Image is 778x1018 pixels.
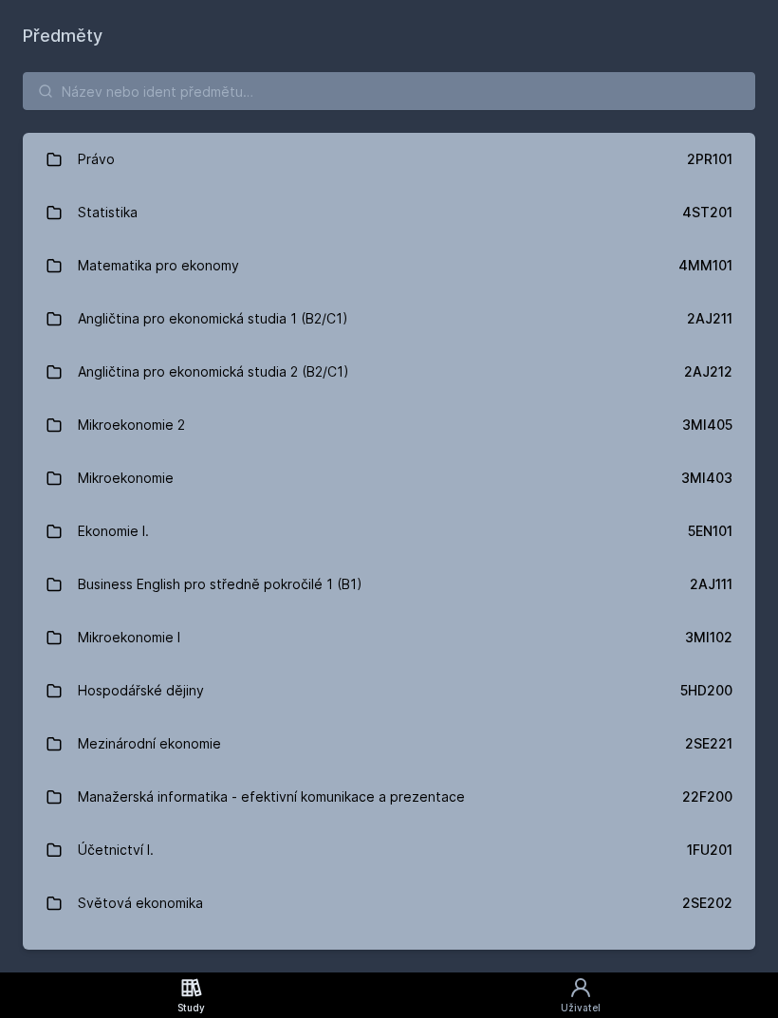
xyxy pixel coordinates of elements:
div: 5EN101 [688,522,732,541]
div: Study [177,1001,205,1015]
a: Statistika 4ST201 [23,186,755,239]
div: 4ST201 [682,203,732,222]
a: Ekonomie I. 5EN101 [23,505,755,558]
div: Mikroekonomie I [78,619,180,657]
div: Ekonomie I. [78,512,149,550]
div: 2SE202 [682,894,732,913]
a: Právo 2PR101 [23,133,755,186]
a: Angličtina pro ekonomická studia 2 (B2/C1) 2AJ212 [23,345,755,398]
div: 2AJ212 [684,362,732,381]
a: Světová ekonomika 2SE202 [23,877,755,930]
div: Angličtina pro ekonomická studia 1 (B2/C1) [78,300,348,338]
div: 1FU201 [687,841,732,860]
h1: Předměty [23,23,755,49]
div: Světová ekonomika [78,884,203,922]
div: 5EN411 [687,947,732,966]
a: Mezinárodní ekonomie 2SE221 [23,717,755,770]
a: Mikroekonomie 3MI403 [23,452,755,505]
div: Právo [78,140,115,178]
a: Angličtina pro ekonomická studia 1 (B2/C1) 2AJ211 [23,292,755,345]
a: Manažerská informatika - efektivní komunikace a prezentace 22F200 [23,770,755,824]
a: Hospodářské dějiny 5HD200 [23,664,755,717]
div: Hospodářské dějiny [78,672,204,710]
div: 3MI405 [682,416,732,435]
div: 5HD200 [680,681,732,700]
div: 2AJ111 [690,575,732,594]
div: Mikroekonomie [78,459,174,497]
div: 2SE221 [685,734,732,753]
div: Manažerská informatika - efektivní komunikace a prezentace [78,778,465,816]
a: Mikroekonomie 2 3MI405 [23,398,755,452]
div: Ekonomie II. [78,937,152,975]
div: Mikroekonomie 2 [78,406,185,444]
input: Název nebo ident předmětu… [23,72,755,110]
a: Business English pro středně pokročilé 1 (B1) 2AJ111 [23,558,755,611]
div: 4MM101 [678,256,732,275]
div: 22F200 [682,787,732,806]
div: Mezinárodní ekonomie [78,725,221,763]
div: Matematika pro ekonomy [78,247,239,285]
div: Angličtina pro ekonomická studia 2 (B2/C1) [78,353,349,391]
div: Uživatel [561,1001,601,1015]
div: Business English pro středně pokročilé 1 (B1) [78,565,362,603]
div: Účetnictví I. [78,831,154,869]
div: 2PR101 [687,150,732,169]
div: 3MI403 [681,469,732,488]
a: Matematika pro ekonomy 4MM101 [23,239,755,292]
div: Statistika [78,194,138,231]
a: Účetnictví I. 1FU201 [23,824,755,877]
a: Mikroekonomie I 3MI102 [23,611,755,664]
a: Ekonomie II. 5EN411 [23,930,755,983]
div: 3MI102 [685,628,732,647]
div: 2AJ211 [687,309,732,328]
